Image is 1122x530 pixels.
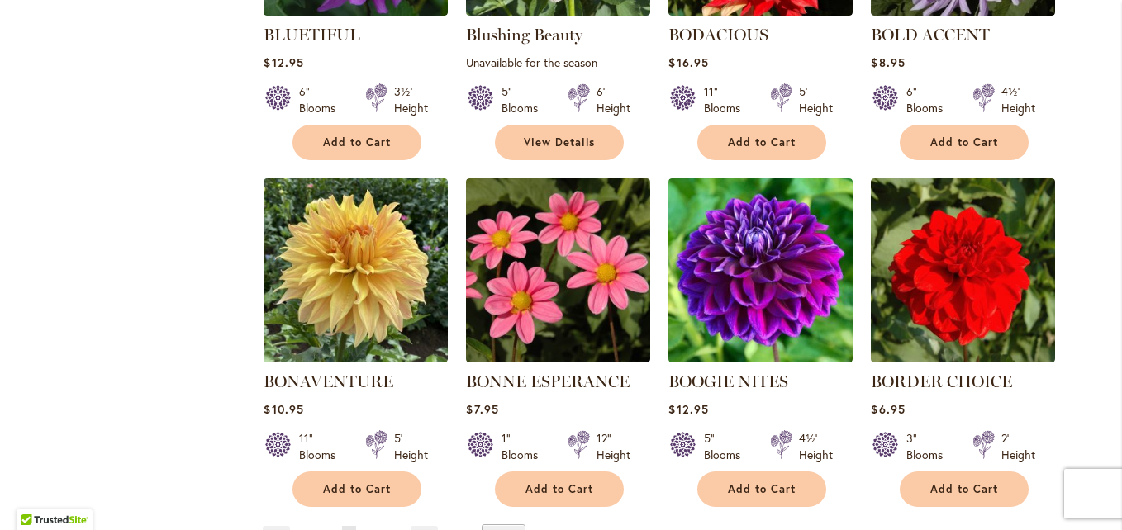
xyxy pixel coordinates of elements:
[495,471,624,507] button: Add to Cart
[799,430,833,463] div: 4½' Height
[466,350,650,366] a: BONNE ESPERANCE
[466,54,650,70] p: Unavailable for the season
[264,25,360,45] a: BLUETIFUL
[799,83,833,116] div: 5' Height
[264,178,448,362] img: Bonaventure
[697,125,826,160] button: Add to Cart
[697,471,826,507] button: Add to Cart
[264,371,393,391] a: BONAVENTURE
[728,135,796,149] span: Add to Cart
[264,3,448,19] a: Bluetiful
[394,430,428,463] div: 5' Height
[323,482,391,496] span: Add to Cart
[466,401,498,417] span: $7.95
[525,482,593,496] span: Add to Cart
[871,25,990,45] a: BOLD ACCENT
[1001,430,1035,463] div: 2' Height
[323,135,391,149] span: Add to Cart
[299,430,345,463] div: 11" Blooms
[466,25,582,45] a: Blushing Beauty
[264,350,448,366] a: Bonaventure
[871,178,1055,362] img: BORDER CHOICE
[597,83,630,116] div: 6' Height
[871,401,905,417] span: $6.95
[264,401,303,417] span: $10.95
[264,54,303,70] span: $12.95
[668,54,708,70] span: $16.95
[871,3,1055,19] a: BOLD ACCENT
[495,125,624,160] a: View Details
[930,482,998,496] span: Add to Cart
[668,25,768,45] a: BODACIOUS
[466,371,630,391] a: BONNE ESPERANCE
[906,83,953,116] div: 6" Blooms
[871,350,1055,366] a: BORDER CHOICE
[466,178,650,362] img: BONNE ESPERANCE
[299,83,345,116] div: 6" Blooms
[871,371,1012,391] a: BORDER CHOICE
[292,125,421,160] button: Add to Cart
[704,83,750,116] div: 11" Blooms
[394,83,428,116] div: 3½' Height
[668,371,788,391] a: BOOGIE NITES
[668,3,853,19] a: BODACIOUS
[668,350,853,366] a: BOOGIE NITES
[930,135,998,149] span: Add to Cart
[668,401,708,417] span: $12.95
[900,471,1029,507] button: Add to Cart
[871,54,905,70] span: $8.95
[704,430,750,463] div: 5" Blooms
[292,471,421,507] button: Add to Cart
[668,178,853,362] img: BOOGIE NITES
[900,125,1029,160] button: Add to Cart
[597,430,630,463] div: 12" Height
[502,430,548,463] div: 1" Blooms
[728,482,796,496] span: Add to Cart
[466,3,650,19] a: Blushing Beauty
[502,83,548,116] div: 5" Blooms
[12,471,59,518] iframe: Launch Accessibility Center
[524,135,595,149] span: View Details
[906,430,953,463] div: 3" Blooms
[1001,83,1035,116] div: 4½' Height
